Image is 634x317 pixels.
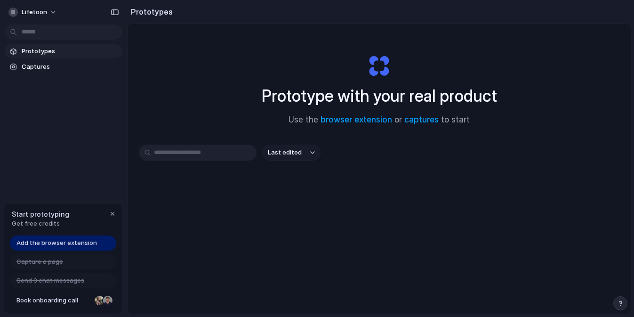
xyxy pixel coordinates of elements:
[16,238,97,248] span: Add the browser extension
[5,44,122,58] a: Prototypes
[5,5,62,20] button: Lifetoon
[268,148,302,157] span: Last edited
[22,47,119,56] span: Prototypes
[12,219,69,228] span: Get free credits
[321,115,392,124] a: browser extension
[16,276,84,285] span: Send 3 chat messages
[102,295,113,306] div: Christian Iacullo
[10,293,116,308] a: Book onboarding call
[404,115,439,124] a: captures
[16,257,63,267] span: Capture a page
[22,8,47,17] span: Lifetoon
[127,6,173,17] h2: Prototypes
[16,296,91,305] span: Book onboarding call
[22,62,119,72] span: Captures
[262,145,321,161] button: Last edited
[289,114,470,126] span: Use the or to start
[94,295,105,306] div: Nicole Kubica
[262,83,497,108] h1: Prototype with your real product
[12,209,69,219] span: Start prototyping
[5,60,122,74] a: Captures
